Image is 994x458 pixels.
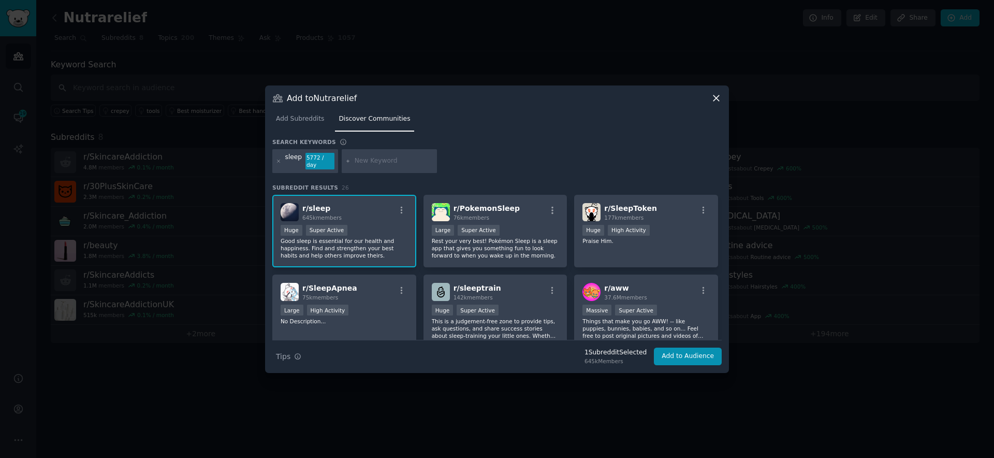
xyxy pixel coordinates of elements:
span: 142k members [454,294,493,300]
div: Huge [432,305,454,316]
span: 76k members [454,214,489,221]
a: Discover Communities [335,111,414,132]
div: Super Active [457,305,499,316]
span: Discover Communities [339,115,410,124]
p: This is a judgement-free zone to provide tips, ask questions, and share success stories about sle... [432,318,559,339]
p: Good sleep is essential for our health and happiness. Find and strengthen your best habits and he... [281,237,408,259]
span: 75k members [302,294,338,300]
button: Tips [272,348,305,366]
span: r/ SleepToken [604,204,657,212]
div: 5772 / day [305,153,334,169]
div: High Activity [307,305,349,316]
span: r/ aww [604,284,628,292]
div: sleep [285,153,302,169]
span: 37.6M members [604,294,647,300]
img: PokemonSleep [432,203,450,221]
span: 645k members [302,214,342,221]
span: r/ sleeptrain [454,284,501,292]
input: New Keyword [355,156,433,166]
img: sleep [281,203,299,221]
div: 1 Subreddit Selected [584,348,647,357]
button: Add to Audience [654,348,722,365]
span: Add Subreddits [276,115,324,124]
p: No Description... [281,318,408,325]
span: r/ sleep [302,204,330,212]
div: 645k Members [584,357,647,365]
a: Add Subreddits [272,111,328,132]
div: Large [281,305,303,316]
img: sleeptrain [432,283,450,301]
img: SleepApnea [281,283,299,301]
span: Subreddit Results [272,184,338,191]
div: Super Active [306,225,348,236]
img: SleepToken [582,203,601,221]
div: Huge [582,225,604,236]
div: High Activity [608,225,650,236]
p: Things that make you go AWW! -- like puppies, bunnies, babies, and so on... Feel free to post ori... [582,318,710,339]
p: Praise Him. [582,237,710,245]
span: 177k members [604,214,644,221]
span: r/ PokemonSleep [454,204,520,212]
div: Super Active [458,225,500,236]
span: Tips [276,351,290,362]
span: 26 [342,184,349,191]
div: Large [432,225,455,236]
span: r/ SleepApnea [302,284,357,292]
div: Massive [582,305,611,316]
img: aww [582,283,601,301]
h3: Search keywords [272,138,336,146]
p: Rest your very best! Pokémon Sleep is a sleep app that gives you something fun to look forward to... [432,237,559,259]
div: Super Active [615,305,657,316]
h3: Add to Nutrarelief [287,93,357,104]
div: Huge [281,225,302,236]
